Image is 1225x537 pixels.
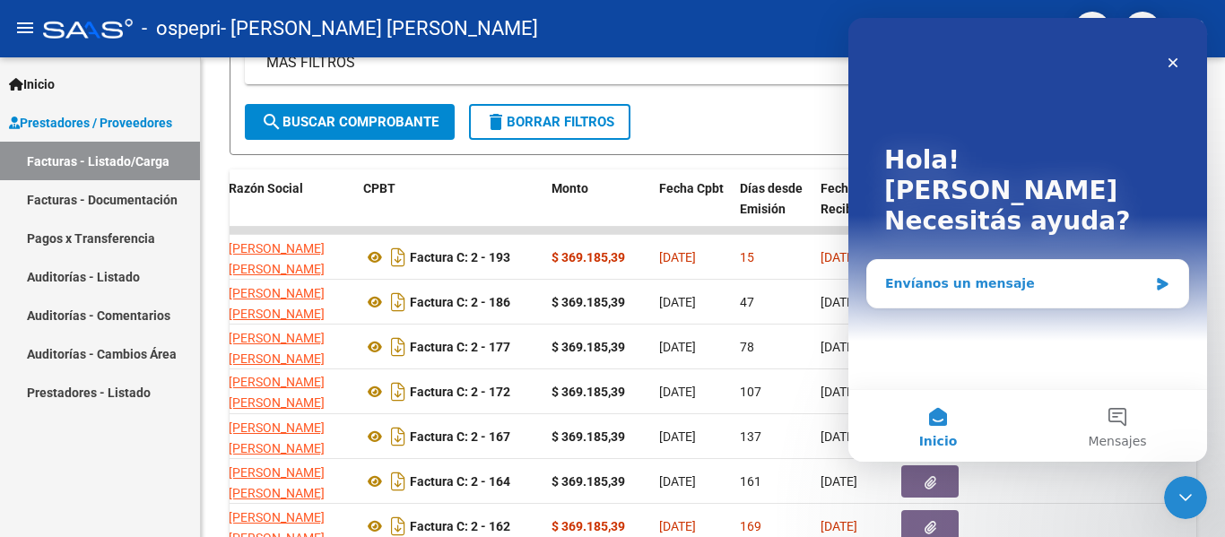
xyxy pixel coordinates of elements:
[363,181,395,195] span: CPBT
[544,169,652,248] datatable-header-cell: Monto
[848,18,1207,462] iframe: Intercom live chat
[740,295,754,309] span: 47
[740,181,803,216] span: Días desde Emisión
[659,250,696,264] span: [DATE]
[14,17,36,39] mat-icon: menu
[410,295,510,309] strong: Factura C: 2 - 186
[245,41,1181,84] mat-expansion-panel-header: MAS FILTROS
[659,474,696,489] span: [DATE]
[740,340,754,354] span: 78
[266,53,1138,73] mat-panel-title: MAS FILTROS
[659,385,696,399] span: [DATE]
[229,283,349,321] div: 27268895766
[229,418,349,455] div: 27268895766
[410,250,510,264] strong: Factura C: 2 - 193
[229,372,349,410] div: 27268895766
[1164,476,1207,519] iframe: Intercom live chat
[245,104,455,140] button: Buscar Comprobante
[387,422,410,451] i: Descargar documento
[261,114,439,130] span: Buscar Comprobante
[9,74,55,94] span: Inicio
[821,295,857,309] span: [DATE]
[485,111,507,133] mat-icon: delete
[410,519,510,533] strong: Factura C: 2 - 162
[221,9,538,48] span: - [PERSON_NAME] [PERSON_NAME]
[229,328,349,366] div: 27268895766
[222,169,356,248] datatable-header-cell: Razón Social
[740,519,761,533] span: 169
[552,519,625,533] strong: $ 369.185,39
[410,340,510,354] strong: Factura C: 2 - 177
[740,474,761,489] span: 161
[469,104,630,140] button: Borrar Filtros
[821,519,857,533] span: [DATE]
[552,250,625,264] strong: $ 369.185,39
[261,111,282,133] mat-icon: search
[821,250,857,264] span: [DATE]
[659,181,724,195] span: Fecha Cpbt
[552,474,625,489] strong: $ 369.185,39
[821,474,857,489] span: [DATE]
[821,429,857,444] span: [DATE]
[552,429,625,444] strong: $ 369.185,39
[229,420,325,455] span: [PERSON_NAME] [PERSON_NAME]
[410,385,510,399] strong: Factura C: 2 - 172
[410,474,510,489] strong: Factura C: 2 - 164
[229,465,325,500] span: [PERSON_NAME] [PERSON_NAME]
[821,340,857,354] span: [DATE]
[813,169,894,248] datatable-header-cell: Fecha Recibido
[229,241,325,276] span: [PERSON_NAME] [PERSON_NAME]
[229,286,325,321] span: [PERSON_NAME] [PERSON_NAME]
[229,463,349,500] div: 27268895766
[9,113,172,133] span: Prestadores / Proveedores
[552,295,625,309] strong: $ 369.185,39
[659,340,696,354] span: [DATE]
[356,169,544,248] datatable-header-cell: CPBT
[229,238,349,276] div: 27268895766
[552,340,625,354] strong: $ 369.185,39
[387,333,410,361] i: Descargar documento
[229,181,303,195] span: Razón Social
[552,181,588,195] span: Monto
[821,181,871,216] span: Fecha Recibido
[410,429,510,444] strong: Factura C: 2 - 167
[142,9,221,48] span: - ospepri
[387,377,410,406] i: Descargar documento
[552,385,625,399] strong: $ 369.185,39
[821,385,857,399] span: [DATE]
[387,243,410,272] i: Descargar documento
[740,385,761,399] span: 107
[740,250,754,264] span: 15
[229,331,325,366] span: [PERSON_NAME] [PERSON_NAME]
[659,429,696,444] span: [DATE]
[733,169,813,248] datatable-header-cell: Días desde Emisión
[740,429,761,444] span: 137
[485,114,614,130] span: Borrar Filtros
[387,288,410,316] i: Descargar documento
[652,169,733,248] datatable-header-cell: Fecha Cpbt
[659,295,696,309] span: [DATE]
[387,467,410,496] i: Descargar documento
[659,519,696,533] span: [DATE]
[229,375,325,410] span: [PERSON_NAME] [PERSON_NAME]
